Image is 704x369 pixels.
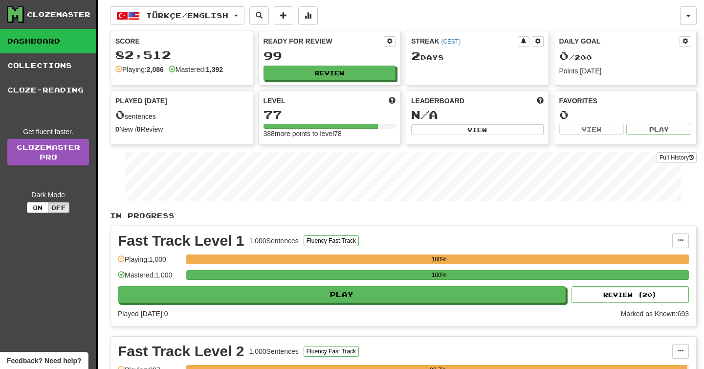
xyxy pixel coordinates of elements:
div: Points [DATE] [559,66,692,76]
button: Review (20) [572,286,689,303]
div: 99 [264,50,396,62]
span: Played [DATE] [115,96,167,106]
div: Marked as Known: 693 [621,309,689,319]
button: Fluency Fast Track [304,235,359,246]
span: Open feedback widget [7,356,81,366]
div: Favorites [559,96,692,106]
button: Play [118,286,566,303]
div: Daily Goal [559,36,680,47]
div: Get fluent faster. [7,127,89,137]
div: Playing: [115,65,164,74]
div: Playing: 1,000 [118,254,181,271]
a: ClozemasterPro [7,139,89,165]
div: New / Review [115,124,248,134]
button: Review [264,66,396,80]
span: N/A [411,108,438,121]
span: Score more points to level up [389,96,396,106]
button: More stats [298,6,318,25]
button: View [411,124,544,135]
div: Ready for Review [264,36,384,46]
strong: 0 [137,125,141,133]
span: 0 [115,108,125,121]
a: (CEST) [441,38,461,45]
div: 77 [264,109,396,121]
div: 1,000 Sentences [249,346,299,356]
p: In Progress [110,211,697,221]
button: On [27,202,48,213]
div: sentences [115,109,248,121]
div: 388 more points to level 78 [264,129,396,138]
div: Fast Track Level 2 [118,344,244,359]
div: 100% [189,254,689,264]
div: Streak [411,36,518,46]
div: Dark Mode [7,190,89,200]
span: Leaderboard [411,96,464,106]
div: Day s [411,50,544,63]
span: Level [264,96,286,106]
div: Mastered: 1,000 [118,270,181,286]
div: Clozemaster [27,10,90,20]
button: Türkçe/English [110,6,244,25]
button: Search sentences [249,6,269,25]
button: View [559,124,624,135]
strong: 0 [115,125,119,133]
strong: 1,392 [206,66,223,73]
button: Add sentence to collection [274,6,293,25]
span: 2 [411,49,420,63]
button: Off [48,202,69,213]
div: Mastered: [169,65,223,74]
div: 0 [559,109,692,121]
button: Play [626,124,691,135]
button: Full History [657,152,697,163]
button: Fluency Fast Track [304,346,359,357]
span: Played [DATE]: 0 [118,310,168,318]
span: / 200 [559,53,592,62]
span: 0 [559,49,569,63]
div: 100% [189,270,689,280]
div: Score [115,36,248,46]
strong: 2,086 [147,66,164,73]
div: 82,512 [115,49,248,61]
div: Fast Track Level 1 [118,233,244,248]
div: 1,000 Sentences [249,236,299,246]
span: Türkçe / English [146,11,228,20]
span: This week in points, UTC [537,96,544,106]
